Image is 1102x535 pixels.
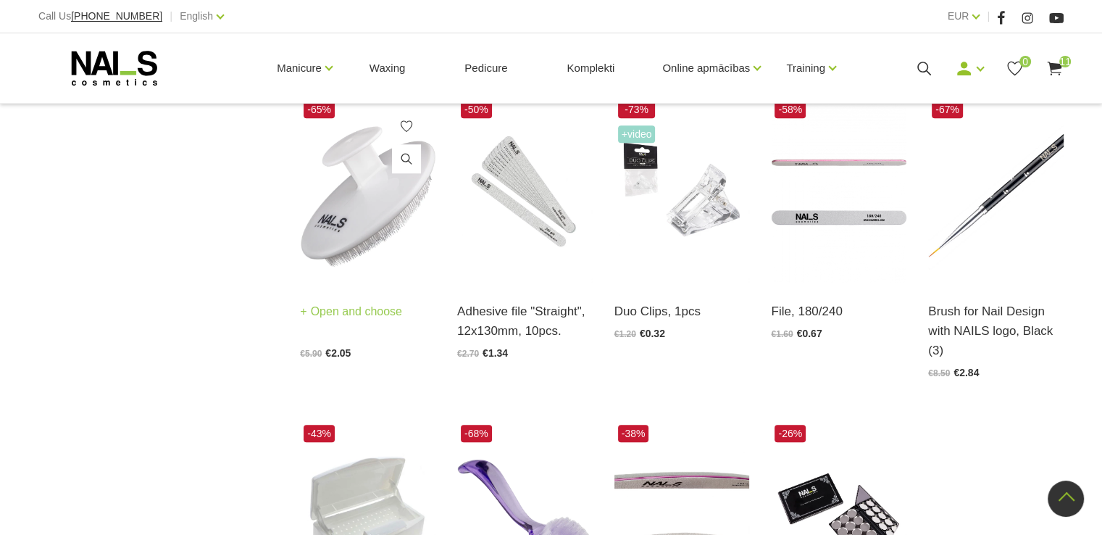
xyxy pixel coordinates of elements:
span: -26% [775,425,806,442]
a: 0 [1006,59,1024,78]
span: +Video [618,125,656,143]
a: [PHONE_NUMBER] [71,11,162,22]
img: Description [300,97,435,283]
img: Nail art brush for creating perfect nail designs... [928,97,1064,283]
a: Duo Clips, 1pcs [614,302,750,321]
span: 0 [1019,56,1031,67]
span: €1.20 [614,329,636,339]
span: -50% [461,101,492,118]
span: €5.90 [300,349,322,359]
a: Waxing [358,33,417,103]
img: Manicure clips for securing the top of the nail while sculptingContains: 1 pcs.... [614,97,750,283]
a: Adhesive file "Straight", 12x130mm, 10pcs. [457,302,593,341]
span: €1.60 [771,329,793,339]
span: -67% [932,101,963,118]
a: EUR [948,7,969,25]
span: -38% [618,425,649,442]
span: €8.50 [928,368,950,378]
img: SELF-ADHESIVE NAIL FILE “STRAIGHT”Types:- “Straight”, 12x13 mm, 10pcs. (240 (-2))- “Straight”, 12... [457,97,593,283]
a: File, 180/240 [771,302,906,321]
span: €0.32 [640,328,665,339]
span: €2.70 [457,349,479,359]
span: €1.34 [483,347,508,359]
a: Komplekti [555,33,626,103]
div: Call Us [38,7,162,25]
a: Online apmācības [662,39,750,97]
span: -58% [775,101,806,118]
span: €2.05 [325,347,351,359]
span: [PHONE_NUMBER] [71,10,162,22]
span: -73% [618,101,656,118]
span: €2.84 [953,367,979,378]
span: | [987,7,990,25]
span: -65% [304,101,335,118]
a: Brush for Nail Design with NAILS logo, Black (3) [928,302,1064,361]
a: Training [786,39,825,97]
span: | [170,7,172,25]
span: €0.67 [797,328,822,339]
a: Pedicure [453,33,519,103]
span: -68% [461,425,492,442]
a: English [180,7,213,25]
span: 11 [1059,56,1071,67]
a: 11 [1045,59,1064,78]
span: -43% [304,425,335,442]
a: Open and choose [300,302,402,322]
a: Manicure [277,39,322,97]
img: PINK CORE COLLECTION:- File 180/240- Nail polishing file 600/3000- File/Buffer 180/220- Buffer 18... [771,97,906,283]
